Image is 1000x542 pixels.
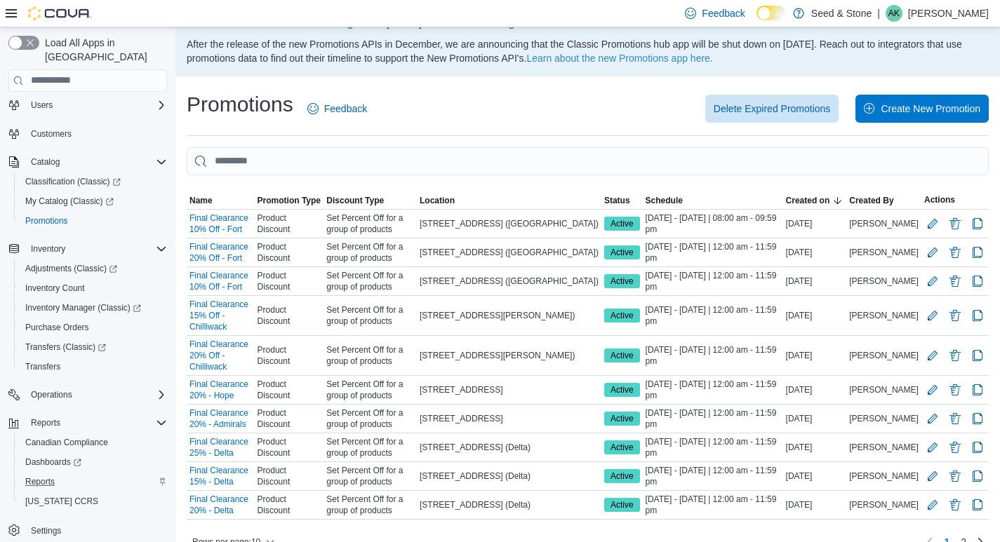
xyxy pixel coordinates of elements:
a: Classification (Classic) [14,172,173,191]
span: [PERSON_NAME] [849,310,919,321]
span: Active [604,309,640,323]
button: Clone Promotion [969,496,986,513]
span: Active [604,412,640,426]
button: Operations [25,386,78,403]
span: Users [31,100,53,111]
button: Operations [3,385,173,405]
a: Final Clearance 20% - Delta [189,494,252,516]
span: [US_STATE] CCRS [25,496,98,507]
button: Delete Promotion [947,273,964,290]
button: Discount Type [324,192,417,209]
div: Set Percent Off for a group of products [324,433,417,461]
span: Classification (Classic) [20,173,167,190]
a: Reports [20,473,60,490]
span: Promotions [25,215,68,226]
div: Arun Kumar [886,5,902,22]
button: Delete Promotion [947,496,964,513]
button: Edit Promotion [924,439,941,456]
button: Users [25,97,58,114]
a: Transfers [20,358,66,375]
span: [STREET_ADDRESS] ([GEOGRAPHIC_DATA]) [420,218,599,229]
span: Transfers (Classic) [25,341,106,353]
span: [PERSON_NAME] [849,470,919,482]
button: Edit Promotion [924,273,941,290]
button: Clone Promotion [969,215,986,232]
a: My Catalog (Classic) [14,191,173,211]
span: Inventory Count [25,283,85,294]
span: My Catalog (Classic) [25,196,114,207]
button: Canadian Compliance [14,433,173,452]
a: Final Clearance 20% - Admirals [189,407,252,430]
button: [US_STATE] CCRS [14,492,173,511]
button: Customers [3,123,173,144]
span: Active [611,349,634,362]
a: Inventory Manager (Classic) [14,298,173,318]
span: [STREET_ADDRESS] (Delta) [420,470,531,482]
span: Inventory Manager (Classic) [20,299,167,316]
span: Load All Apps in [GEOGRAPHIC_DATA] [39,36,167,64]
span: Washington CCRS [20,493,167,510]
div: Set Percent Off for a group of products [324,210,417,238]
p: Seed & Stone [811,5,872,22]
span: [DATE] - [DATE] | 12:00 am - 11:59 pm [646,465,780,487]
div: Set Percent Off for a group of products [324,462,417,490]
p: After the release of the new Promotions APIs in December, we are announcing that the Classic Prom... [187,37,989,65]
button: Clone Promotion [969,381,986,398]
span: Catalog [25,154,167,170]
span: Classification (Classic) [25,176,121,187]
a: My Catalog (Classic) [20,193,119,210]
span: Active [611,499,634,511]
button: Create New Promotion [855,95,989,123]
button: Status [601,192,643,209]
span: [STREET_ADDRESS] ([GEOGRAPHIC_DATA]) [420,276,599,287]
a: Learn about the new Promotions app here. [526,53,712,64]
span: [PERSON_NAME] [849,276,919,287]
button: Purchase Orders [14,318,173,337]
span: [STREET_ADDRESS][PERSON_NAME]) [420,350,575,361]
span: [DATE] - [DATE] | 08:00 am - 09:59 pm [646,212,780,235]
span: Canadian Compliance [25,437,108,448]
div: [DATE] [783,307,847,324]
span: Active [611,441,634,454]
span: AK [888,5,900,22]
div: Set Percent Off for a group of products [324,238,417,266]
span: [DATE] - [DATE] | 12:00 am - 11:59 pm [646,379,780,401]
span: Reports [20,473,167,490]
span: Actions [924,194,955,205]
span: [STREET_ADDRESS] [420,384,503,395]
span: Reports [31,417,60,428]
span: Users [25,97,167,114]
span: Promotion Type [258,195,321,206]
div: [DATE] [783,410,847,427]
span: Discount Type [326,195,384,206]
div: [DATE] [783,273,847,290]
span: Operations [31,389,72,400]
a: Canadian Compliance [20,434,114,451]
div: [DATE] [783,496,847,513]
span: Active [604,469,640,483]
span: [DATE] - [DATE] | 12:00 am - 11:59 pm [646,494,780,516]
a: Settings [25,522,67,539]
a: Feedback [302,95,373,123]
span: Inventory Count [20,280,167,297]
button: Inventory Count [14,278,173,298]
p: [PERSON_NAME] [908,5,989,22]
span: Transfers (Classic) [20,339,167,355]
span: [PERSON_NAME] [849,384,919,395]
button: Delete Promotion [947,381,964,398]
button: Created on [783,192,847,209]
span: Product Discount [258,494,321,516]
span: Product Discount [258,270,321,292]
span: Active [611,309,634,322]
span: Active [604,440,640,454]
span: Product Discount [258,465,321,487]
button: Delete Expired Promotions [705,95,839,123]
span: [DATE] - [DATE] | 12:00 am - 11:59 pm [646,304,780,327]
button: Catalog [25,154,65,170]
h1: Promotions [187,90,293,118]
button: Name [187,192,255,209]
span: Active [604,245,640,259]
a: Customers [25,126,77,142]
span: Transfers [20,358,167,375]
